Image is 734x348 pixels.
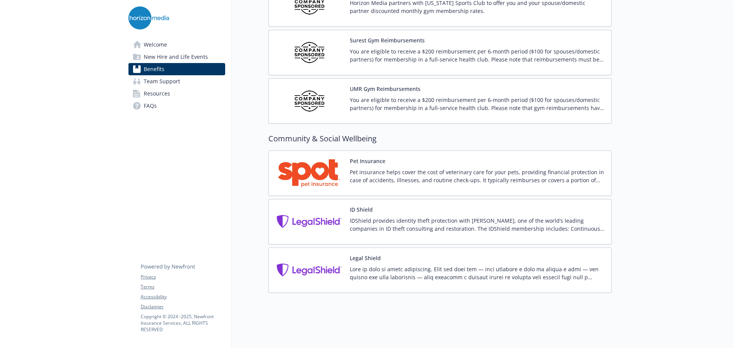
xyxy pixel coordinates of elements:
[144,87,170,100] span: Resources
[144,51,208,63] span: New Hire and Life Events
[141,283,225,290] a: Terms
[128,87,225,100] a: Resources
[275,206,344,238] img: Legal Shield carrier logo
[128,100,225,112] a: FAQs
[144,100,157,112] span: FAQs
[350,206,373,214] button: ID Shield
[128,75,225,87] a: Team Support
[128,51,225,63] a: New Hire and Life Events
[275,85,344,117] img: Company Sponsored carrier logo
[268,133,612,144] h2: Community & Social Wellbeing
[350,47,605,63] p: You are eligible to receive a $200 reimbursement per 6-month period ($100 for spouses/domestic pa...
[141,274,225,280] a: Privacy
[275,157,344,189] img: Spot Pet Insurance carrier logo
[350,85,421,93] button: UMR Gym Reimbursements
[350,157,385,165] button: Pet Insurance
[350,168,605,184] p: Pet insurance helps cover the cost of veterinary care for your pets, providing financial protecti...
[350,265,605,281] p: Lore ip dolo si ametc adipiscing. Elit sed doei tem — inci utlabore e dolo ma aliqua e admi — ven...
[350,96,605,112] p: You are eligible to receive a $200 reimbursement per 6-month period ($100 for spouses/domestic pa...
[128,63,225,75] a: Benefits
[141,303,225,310] a: Disclaimer
[275,254,344,286] img: Legal Shield carrier logo
[144,63,164,75] span: Benefits
[128,39,225,51] a: Welcome
[141,313,225,333] p: Copyright © 2024 - 2025 , Newfront Insurance Services, ALL RIGHTS RESERVED
[144,39,167,51] span: Welcome
[275,36,344,69] img: Company Sponsored carrier logo
[350,217,605,233] p: IDShield provides identity theft protection with [PERSON_NAME], one of the world’s leading compan...
[350,36,425,44] button: Surest Gym Reimbursements
[141,293,225,300] a: Accessibility
[144,75,180,87] span: Team Support
[350,254,381,262] button: Legal Shield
